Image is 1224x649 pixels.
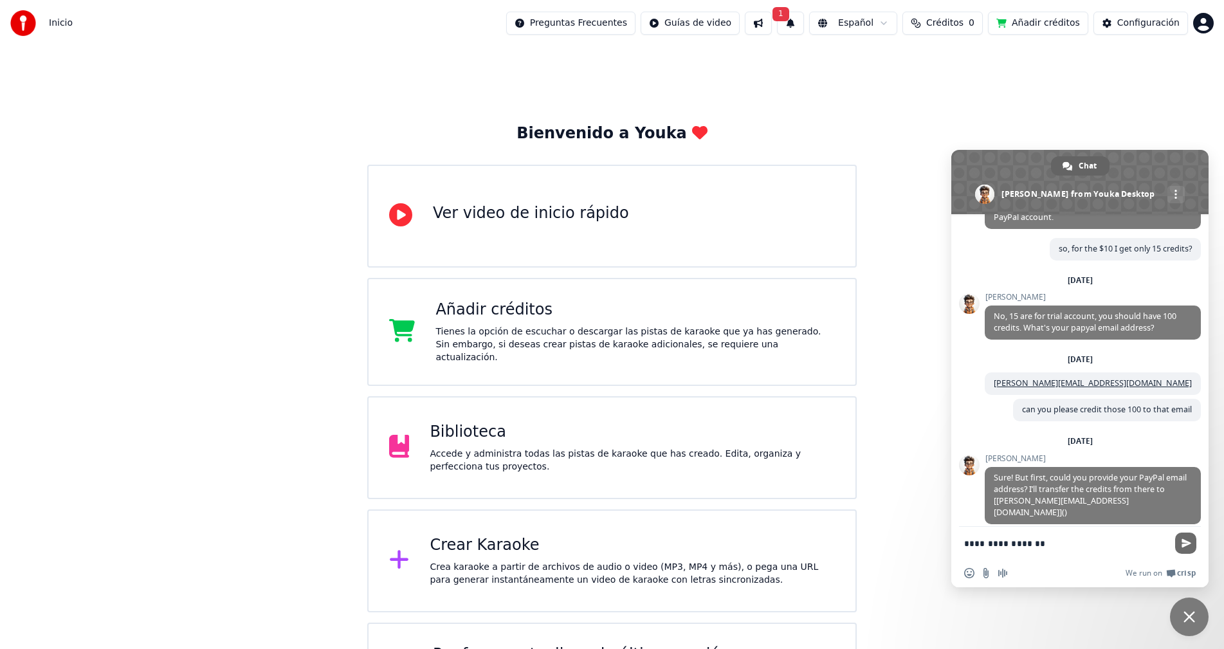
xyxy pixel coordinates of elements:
span: 1 [772,7,789,21]
button: Créditos0 [902,12,983,35]
span: Inicio [49,17,73,30]
span: [PERSON_NAME] [985,293,1201,302]
div: Ver video de inicio rápido [433,203,629,224]
div: Accede y administra todas las pistas de karaoke que has creado. Edita, organiza y perfecciona tus... [430,448,835,473]
span: 0 [969,17,974,30]
div: Añadir créditos [435,300,835,320]
div: Tienes la opción de escuchar o descargar las pistas de karaoke que ya has generado. Sin embargo, ... [435,325,835,364]
textarea: Compose your message... [964,527,1170,559]
a: [PERSON_NAME][EMAIL_ADDRESS][DOMAIN_NAME] [994,378,1192,388]
a: Close chat [1170,598,1209,636]
span: Sure! But first, could you provide your PayPal email address? I’ll transfer the credits from ther... [994,472,1187,518]
span: We run on [1126,568,1162,578]
div: Crear Karaoke [430,535,835,556]
span: No, 15 are for trial account, you should have 100 credits. What's your papyal email address? [994,311,1176,333]
span: [PERSON_NAME] [985,454,1201,463]
div: Biblioteca [430,422,835,443]
div: [DATE] [1068,437,1093,445]
nav: breadcrumb [49,17,73,30]
button: Guías de video [641,12,740,35]
span: Send a file [981,568,991,578]
div: Bienvenido a Youka [516,123,708,144]
div: [DATE] [1068,277,1093,284]
div: Configuración [1117,17,1180,30]
div: [DATE] [1068,356,1093,363]
div: Crea karaoke a partir de archivos de audio o video (MP3, MP4 y más), o pega una URL para generar ... [430,561,835,587]
span: so, for the $10 I get only 15 credits? [1059,243,1192,254]
button: Preguntas Frecuentes [506,12,635,35]
button: 1 [777,12,804,35]
button: Configuración [1093,12,1188,35]
span: can you please credit those 100 to that email [1022,404,1192,415]
span: Insert an emoji [964,568,974,578]
span: Créditos [926,17,964,30]
a: Chat [1051,156,1110,176]
a: We run onCrisp [1126,568,1196,578]
span: Send [1175,533,1196,554]
span: Chat [1079,156,1097,176]
span: Crisp [1177,568,1196,578]
img: youka [10,10,36,36]
span: Audio message [998,568,1008,578]
button: Añadir créditos [988,12,1088,35]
